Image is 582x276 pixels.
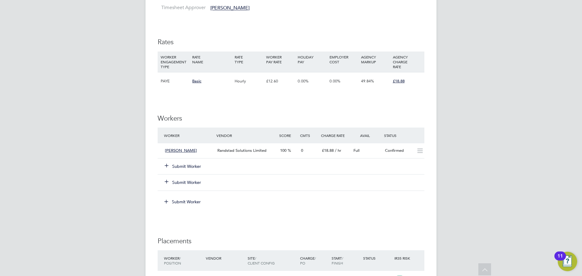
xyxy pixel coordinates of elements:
[322,148,334,153] span: £18.88
[280,148,286,153] span: 100
[383,130,424,141] div: Status
[233,52,265,67] div: RATE TYPE
[335,148,341,153] span: / hr
[248,256,275,265] span: / Client Config
[361,78,374,84] span: 49.84%
[383,146,414,156] div: Confirmed
[165,148,197,153] span: [PERSON_NAME]
[192,78,201,84] span: Basic
[360,52,391,67] div: AGENCY MARKUP
[329,78,340,84] span: 0.00%
[296,52,328,67] div: HOLIDAY PAY
[159,72,191,90] div: PAYE
[158,237,424,246] h3: Placements
[265,72,296,90] div: £12.60
[158,5,206,11] label: Timesheet Approver
[330,253,362,268] div: Start
[164,256,181,265] span: / Position
[215,130,278,141] div: Vendor
[391,52,423,72] div: AGENCY CHARGE RATE
[191,52,233,67] div: RATE NAME
[158,114,424,123] h3: Workers
[265,52,296,67] div: WORKER PAY RATE
[158,38,424,47] h3: Rates
[159,52,191,72] div: WORKER ENGAGEMENT TYPE
[210,5,249,11] span: [PERSON_NAME]
[393,253,414,264] div: IR35 Risk
[162,253,204,268] div: Worker
[204,253,246,264] div: Vendor
[393,78,405,84] span: £18.88
[351,130,383,141] div: Avail
[301,148,303,153] span: 0
[217,148,266,153] span: Randstad Solutions Limited
[299,130,319,141] div: Cmts
[332,256,343,265] span: / Finish
[319,130,351,141] div: Charge Rate
[353,148,360,153] span: Full
[362,253,393,264] div: Status
[165,179,201,185] button: Submit Worker
[246,253,299,268] div: Site
[165,163,201,169] button: Submit Worker
[298,78,309,84] span: 0.00%
[328,52,360,67] div: EMPLOYER COST
[162,130,215,141] div: Worker
[300,256,316,265] span: / PO
[233,72,265,90] div: Hourly
[278,130,299,141] div: Score
[160,197,206,207] button: Submit Worker
[557,256,563,264] div: 11
[299,253,330,268] div: Charge
[558,252,577,271] button: Open Resource Center, 11 new notifications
